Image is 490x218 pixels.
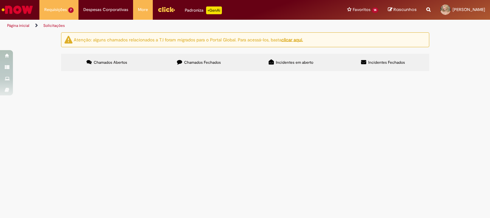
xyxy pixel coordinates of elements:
[138,6,148,13] span: More
[206,6,222,14] p: +GenAi
[185,6,222,14] div: Padroniza
[5,20,322,32] ul: Trilhas de página
[388,7,417,13] a: Rascunhos
[94,60,127,65] span: Chamados Abertos
[281,37,303,42] a: clicar aqui.
[74,37,303,42] ng-bind-html: Atenção: alguns chamados relacionados a T.I foram migrados para o Portal Global. Para acessá-los,...
[44,6,67,13] span: Requisições
[1,3,34,16] img: ServiceNow
[158,5,175,14] img: click_logo_yellow_360x200.png
[276,60,313,65] span: Incidentes em aberto
[184,60,221,65] span: Chamados Fechados
[372,7,378,13] span: 14
[453,7,485,12] span: [PERSON_NAME]
[43,23,65,28] a: Solicitações
[7,23,29,28] a: Página inicial
[353,6,370,13] span: Favoritos
[68,7,74,13] span: 7
[368,60,405,65] span: Incidentes Fechados
[83,6,128,13] span: Despesas Corporativas
[393,6,417,13] span: Rascunhos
